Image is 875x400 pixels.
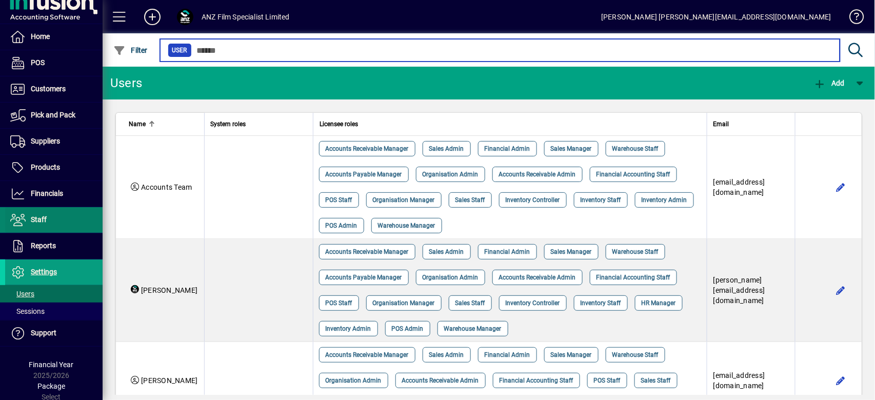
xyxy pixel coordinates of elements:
span: Filter [113,46,148,54]
span: POS Admin [326,221,357,231]
span: POS Staff [326,195,352,205]
span: User [172,45,187,55]
a: Products [5,155,103,181]
button: Edit [832,179,849,195]
span: Sessions [10,307,45,315]
span: Customers [31,85,66,93]
a: Support [5,321,103,346]
a: Financials [5,181,103,207]
span: Products [31,163,60,171]
span: Reports [31,242,56,250]
span: Sales Staff [455,195,485,205]
a: Customers [5,76,103,102]
span: Financial Admin [485,350,530,360]
span: Organisation Admin [326,375,382,386]
a: Sessions [5,303,103,320]
span: Email [713,118,729,130]
span: Sales Staff [455,298,485,308]
span: POS Staff [594,375,621,386]
span: Add [814,79,845,87]
button: Add [811,74,847,92]
div: Name [129,118,198,130]
span: Accounts Receivable Admin [499,169,576,179]
span: [EMAIL_ADDRESS][DOMAIN_NAME] [713,178,765,196]
span: POS Staff [326,298,352,308]
span: Accounts Receivable Manager [326,350,409,360]
span: [PERSON_NAME] [141,376,197,385]
span: Accounts Receivable Manager [326,144,409,154]
span: Support [31,329,56,337]
span: Inventory Controller [506,195,560,205]
span: Warehouse Staff [612,247,659,257]
span: Accounts Payable Manager [326,169,402,179]
span: Home [31,32,50,41]
span: Organisation Manager [373,298,435,308]
a: Pick and Pack [5,103,103,128]
span: [PERSON_NAME][EMAIL_ADDRESS][DOMAIN_NAME] [713,276,765,305]
span: Sales Manager [551,144,592,154]
div: Users [110,75,154,91]
span: Warehouse Manager [378,221,435,231]
span: Pick and Pack [31,111,75,119]
span: Package [37,382,65,390]
span: System roles [211,118,246,130]
span: Suppliers [31,137,60,145]
button: Profile [169,8,202,26]
span: Warehouse Staff [612,144,659,154]
span: Organisation Admin [423,272,479,283]
span: Organisation Manager [373,195,435,205]
span: Financial Admin [485,247,530,257]
button: Edit [832,282,849,298]
a: Home [5,24,103,50]
a: Users [5,285,103,303]
button: Edit [832,372,849,389]
span: Inventory Admin [642,195,687,205]
a: Staff [5,207,103,233]
span: Settings [31,268,57,276]
span: POS [31,58,45,67]
span: Sales Admin [429,144,464,154]
span: Accounts Team [141,183,192,191]
span: Accounts Receivable Admin [499,272,576,283]
span: Inventory Staff [581,195,621,205]
span: Accounts Receivable Admin [402,375,479,386]
span: Warehouse Staff [612,350,659,360]
span: Users [10,290,34,298]
span: Financials [31,189,63,197]
span: Sales Admin [429,247,464,257]
span: Inventory Controller [506,298,560,308]
span: Financial Accounting Staff [500,375,573,386]
span: Staff [31,215,47,224]
span: Accounts Receivable Manager [326,247,409,257]
span: POS Admin [392,324,424,334]
a: Reports [5,233,103,259]
span: [EMAIL_ADDRESS][DOMAIN_NAME] [713,371,765,390]
span: Sales Manager [551,247,592,257]
div: ANZ Film Specialist Limited [202,9,290,25]
span: Financial Accounting Staff [596,169,670,179]
button: Add [136,8,169,26]
span: Financial Accounting Staff [596,272,670,283]
a: POS [5,50,103,76]
span: Sales Staff [641,375,671,386]
span: Financial Admin [485,144,530,154]
span: Sales Admin [429,350,464,360]
div: [PERSON_NAME] [PERSON_NAME][EMAIL_ADDRESS][DOMAIN_NAME] [601,9,831,25]
span: Financial Year [29,361,74,369]
span: Licensee roles [320,118,358,130]
span: HR Manager [642,298,676,308]
span: Name [129,118,146,130]
span: [PERSON_NAME] [141,286,197,294]
span: Inventory Admin [326,324,371,334]
span: Organisation Admin [423,169,479,179]
span: Accounts Payable Manager [326,272,402,283]
span: Sales Manager [551,350,592,360]
a: Suppliers [5,129,103,154]
span: Inventory Staff [581,298,621,308]
button: Filter [111,41,150,59]
span: Warehouse Manager [444,324,502,334]
a: Knowledge Base [842,2,862,35]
